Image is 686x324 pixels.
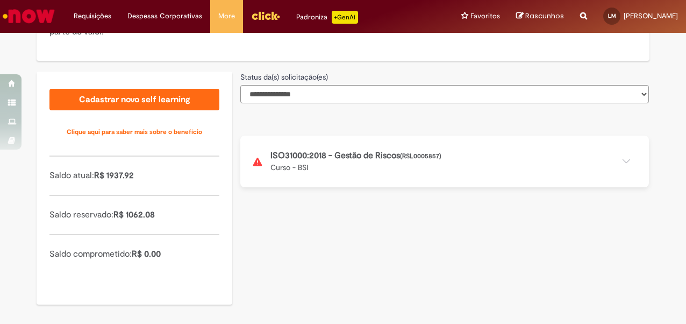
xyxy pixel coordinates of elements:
[608,12,616,19] span: LM
[132,249,161,259] span: R$ 0.00
[296,11,358,24] div: Padroniza
[218,11,235,22] span: More
[470,11,500,22] span: Favoritos
[1,5,56,27] img: ServiceNow
[49,170,219,182] p: Saldo atual:
[49,121,219,143] a: Clique aqui para saber mais sobre o benefício
[49,89,219,110] a: Cadastrar novo self learning
[113,209,155,220] span: R$ 1062.08
[525,11,564,21] span: Rascunhos
[624,11,678,20] span: [PERSON_NAME]
[332,11,358,24] p: +GenAi
[94,170,134,181] span: R$ 1937.92
[240,72,328,82] label: Status da(s) solicitação(es)
[74,11,111,22] span: Requisições
[516,11,564,22] a: Rascunhos
[49,248,219,260] p: Saldo comprometido:
[127,11,202,22] span: Despesas Corporativas
[251,8,280,24] img: click_logo_yellow_360x200.png
[49,209,219,221] p: Saldo reservado:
